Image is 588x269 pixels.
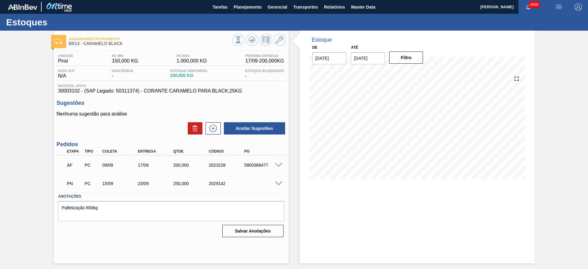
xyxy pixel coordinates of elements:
span: Tarefas [213,3,228,11]
span: PE MAX [177,54,207,58]
div: 23/09/2025 [136,181,176,186]
span: Data out [58,69,75,73]
div: - [110,69,135,79]
span: 17/09 - 200,000 KG [245,58,284,64]
button: Programar Estoque [260,34,272,46]
div: 200,000 [172,163,212,168]
span: Aguardando Faturamento [69,37,232,41]
div: Tipo [83,149,101,153]
span: Transportes [293,3,318,11]
div: N/A [57,69,77,79]
span: Master Data [351,3,375,11]
span: 1.000,000 KG [177,58,207,64]
div: - [243,69,285,79]
div: Pedido de Compra [83,181,101,186]
p: PN [67,181,82,186]
span: 150,000 KG [112,58,138,64]
div: 15/09/2025 [101,181,141,186]
div: PO [243,149,283,153]
p: AF [67,163,82,168]
span: Estoque Disponível [170,69,208,73]
div: Excluir Sugestões [185,122,202,134]
button: Visão Geral dos Estoques [232,34,244,46]
span: Suficiência [112,69,133,73]
label: Anotações [58,192,284,201]
div: 17/09/2025 [136,163,176,168]
button: Notificações [518,3,538,11]
button: Ir ao Master Data / Geral [273,34,286,46]
button: Aceitar Sugestões [224,122,285,134]
span: 30003102 - (SAP Legado: 50311374) - CORANTE CARAMELO PARA BLACK;25KG [58,88,284,94]
img: Logout [575,3,582,11]
span: Planejamento [234,3,262,11]
span: BR13 - CARAMELO BLACK [69,41,232,46]
div: Coleta [101,149,141,153]
div: Estoque [312,37,332,43]
span: Gerencial [268,3,287,11]
input: dd/mm/yyyy [312,52,346,64]
div: 250,000 [172,181,212,186]
button: Atualizar Gráfico [246,34,258,46]
div: Aceitar Sugestões [221,122,286,135]
label: Até [351,45,358,50]
div: Entrega [136,149,176,153]
label: De [312,45,318,50]
div: 09/09/2025 [101,163,141,168]
div: Nova sugestão [202,122,221,134]
p: Nenhuma sugestão para análise [57,111,286,117]
span: Estoque Bloqueado [245,69,284,73]
span: Relatórios [324,3,345,11]
span: 150,000 KG [170,73,208,78]
div: Pedido em Negociação [66,177,84,190]
span: Piraí [58,58,73,64]
input: dd/mm/yyyy [351,52,385,64]
span: 4868 [529,1,540,8]
span: Material ativo [58,84,284,88]
span: Unidade [58,54,73,58]
img: userActions [555,3,562,11]
button: Filtro [389,51,423,64]
div: Código [207,149,247,153]
span: PE MIN [112,54,138,58]
div: 5800368477 [243,163,283,168]
button: Salvar Anotações [222,225,284,237]
span: Próxima Entrega [245,54,284,58]
div: Aguardando Faturamento [66,158,84,172]
h3: Pedidos [57,141,286,148]
div: Etapa [66,149,84,153]
div: 2029142 [207,181,247,186]
div: Qtde [172,149,212,153]
h3: Sugestões [57,100,286,106]
img: Ícone [55,39,62,44]
textarea: Palletização 800kg [58,201,284,221]
div: 2023228 [207,163,247,168]
div: Pedido de Compra [83,163,101,168]
h1: Estoques [6,19,115,26]
img: TNhmsLtSVTkK8tSr43FrP2fwEKptu5GPRR3wAAAABJRU5ErkJggg== [8,4,37,10]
